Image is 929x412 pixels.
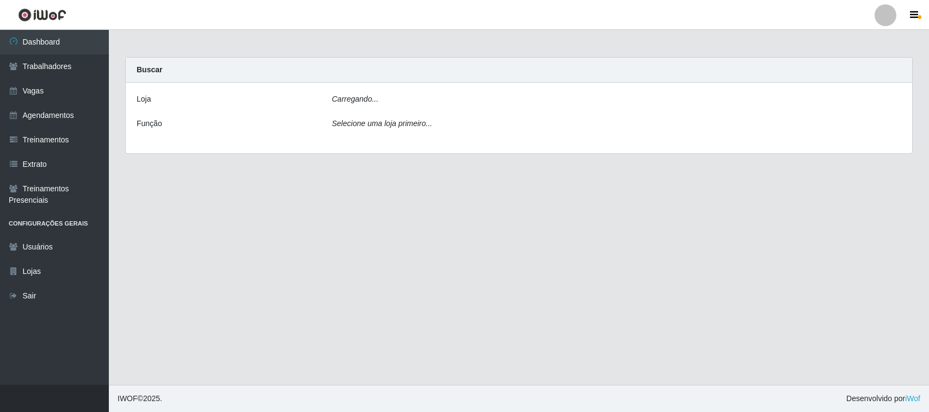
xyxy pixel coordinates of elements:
span: Desenvolvido por [846,393,920,404]
span: IWOF [118,394,138,403]
strong: Buscar [137,65,162,74]
i: Selecione uma loja primeiro... [332,119,432,128]
i: Carregando... [332,95,379,103]
span: © 2025 . [118,393,162,404]
img: CoreUI Logo [18,8,66,22]
a: iWof [905,394,920,403]
label: Loja [137,93,151,105]
label: Função [137,118,162,129]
